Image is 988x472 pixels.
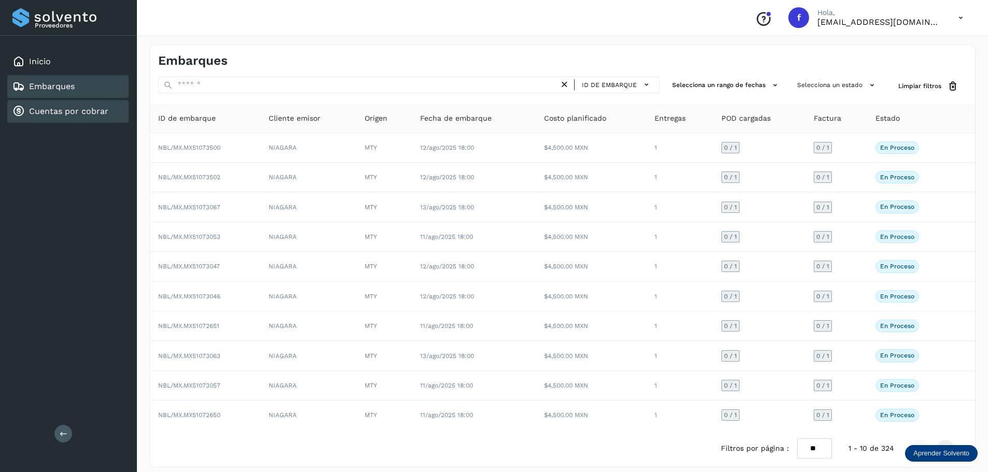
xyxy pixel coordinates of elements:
p: En proceso [880,203,914,210]
td: $4,500.00 MXN [536,282,646,311]
p: En proceso [880,352,914,359]
span: Factura [814,113,841,124]
p: En proceso [880,144,914,151]
span: 12/ago/2025 18:00 [420,174,474,181]
td: MTY [356,311,412,341]
a: Inicio [29,56,51,66]
span: NBL/MX.MX51073502 [158,174,220,181]
span: 0 / 1 [816,412,829,418]
div: Cuentas por cobrar [7,100,129,123]
span: 0 / 1 [724,145,737,151]
span: 0 / 1 [724,382,737,389]
div: Embarques [7,75,129,98]
span: 0 / 1 [816,353,829,359]
span: ID de embarque [158,113,216,124]
td: 1 [646,371,713,401]
button: Limpiar filtros [890,77,967,96]
p: En proceso [880,233,914,240]
p: En proceso [880,293,914,300]
button: Selecciona un estado [793,77,882,94]
td: 1 [646,222,713,252]
div: Inicio [7,50,129,73]
span: 0 / 1 [724,323,737,329]
span: 0 / 1 [816,174,829,180]
span: 0 / 1 [724,353,737,359]
td: MTY [356,222,412,252]
td: $4,500.00 MXN [536,163,646,192]
td: MTY [356,252,412,281]
span: NBL/MX.MX51073053 [158,233,220,240]
td: MTY [356,163,412,192]
span: ID de embarque [582,80,637,90]
span: Limpiar filtros [898,81,941,91]
span: 11/ago/2025 18:00 [420,411,473,419]
td: $4,500.00 MXN [536,222,646,252]
a: Cuentas por cobrar [29,106,108,116]
span: Cliente emisor [269,113,321,124]
p: En proceso [880,174,914,181]
span: NBL/MX.MX51073067 [158,204,220,211]
td: NIAGARA [260,401,356,430]
span: Fecha de embarque [420,113,492,124]
td: NIAGARA [260,133,356,163]
p: Proveedores [35,22,124,29]
p: Hola, [817,8,942,17]
td: 1 [646,163,713,192]
button: ID de embarque [579,77,655,92]
td: 1 [646,252,713,281]
td: NIAGARA [260,282,356,311]
span: 0 / 1 [724,412,737,418]
p: En proceso [880,382,914,389]
span: NBL/MX.MX51073047 [158,263,220,270]
span: 1 - 10 de 324 [848,443,894,454]
td: MTY [356,401,412,430]
td: MTY [356,133,412,163]
span: Filtros por página : [721,443,789,454]
span: 0 / 1 [816,293,829,299]
span: 0 / 1 [816,234,829,240]
td: NIAGARA [260,252,356,281]
td: 1 [646,401,713,430]
td: $4,500.00 MXN [536,371,646,401]
span: Entregas [655,113,686,124]
span: 0 / 1 [724,174,737,180]
div: Aprender Solvento [905,445,978,462]
span: 12/ago/2025 18:00 [420,293,474,300]
span: 0 / 1 [816,263,829,269]
span: NBL/MX.MX51073046 [158,293,220,300]
td: $4,500.00 MXN [536,192,646,222]
span: 0 / 1 [816,204,829,210]
p: En proceso [880,263,914,270]
h4: Embarques [158,53,228,68]
td: 1 [646,282,713,311]
td: 1 [646,192,713,222]
td: $4,500.00 MXN [536,341,646,370]
td: $4,500.00 MXN [536,401,646,430]
td: $4,500.00 MXN [536,133,646,163]
td: NIAGARA [260,341,356,370]
span: NBL/MX.MX51072651 [158,322,219,330]
td: 1 [646,311,713,341]
td: NIAGARA [260,371,356,401]
span: 0 / 1 [724,234,737,240]
td: 1 [646,133,713,163]
td: MTY [356,371,412,401]
td: MTY [356,192,412,222]
td: $4,500.00 MXN [536,252,646,281]
span: NBL/MX.MX51073057 [158,382,220,389]
span: 13/ago/2025 18:00 [420,204,474,211]
span: 11/ago/2025 18:00 [420,233,473,240]
span: 11/ago/2025 18:00 [420,322,473,330]
p: En proceso [880,322,914,330]
td: NIAGARA [260,163,356,192]
td: NIAGARA [260,192,356,222]
td: NIAGARA [260,311,356,341]
span: Origen [365,113,387,124]
span: 11/ago/2025 18:00 [420,382,473,389]
span: 0 / 1 [816,145,829,151]
span: 13/ago/2025 18:00 [420,352,474,360]
button: Selecciona un rango de fechas [668,77,785,94]
td: NIAGARA [260,222,356,252]
span: 0 / 1 [724,263,737,269]
p: Aprender Solvento [913,449,969,457]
